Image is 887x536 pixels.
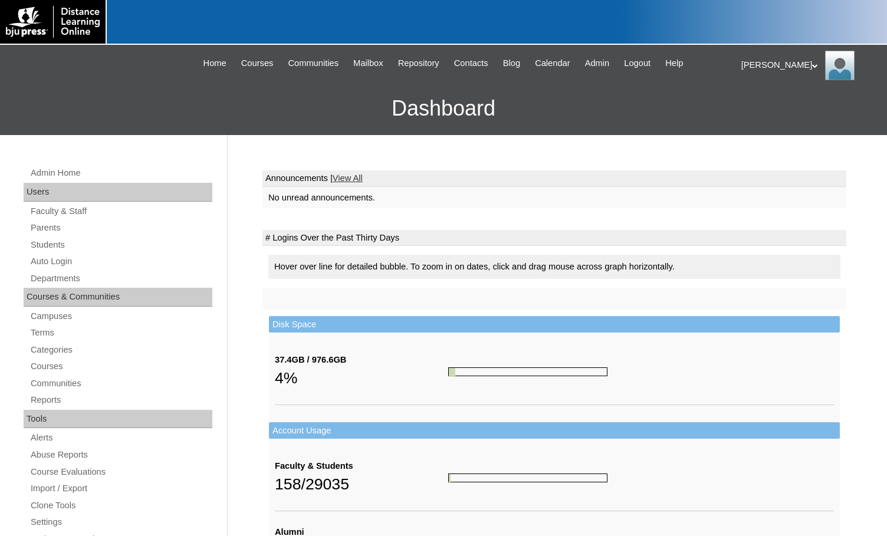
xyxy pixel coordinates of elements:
td: Announcements | [262,170,846,187]
a: Settings [29,515,212,530]
div: Faculty & Students [275,460,448,472]
a: Students [29,238,212,252]
a: Home [198,57,232,70]
td: Account Usage [269,422,840,439]
span: Help [665,57,683,70]
div: Courses & Communities [24,288,212,307]
div: [PERSON_NAME] [741,51,875,80]
span: Mailbox [353,57,383,70]
div: 158/29035 [275,472,448,496]
a: Auto Login [29,254,212,269]
div: Users [24,183,212,202]
span: Calendar [535,57,570,70]
div: 37.4GB / 976.6GB [275,354,448,366]
a: Alerts [29,430,212,445]
a: Parents [29,221,212,235]
a: Abuse Reports [29,448,212,462]
div: 4% [275,366,448,390]
a: Communities [29,376,212,391]
a: Course Evaluations [29,465,212,479]
a: Campuses [29,309,212,324]
a: Logout [618,57,656,70]
a: Calendar [529,57,576,70]
h3: Dashboard [6,82,881,135]
a: Reports [29,393,212,407]
a: Repository [392,57,445,70]
span: Contacts [454,57,488,70]
a: Terms [29,325,212,340]
span: Blog [503,57,520,70]
span: Courses [241,57,274,70]
a: Mailbox [347,57,389,70]
span: Admin [585,57,610,70]
a: Categories [29,343,212,357]
a: Courses [235,57,280,70]
a: Clone Tools [29,498,212,513]
div: Hover over line for detailed bubble. To zoom in on dates, click and drag mouse across graph horiz... [268,255,840,279]
a: Admin Home [29,166,212,180]
a: Help [659,57,689,70]
span: Home [203,57,226,70]
a: View All [333,173,363,183]
a: Blog [497,57,526,70]
span: Repository [398,57,439,70]
td: Disk Space [269,316,840,333]
a: Faculty & Staff [29,204,212,219]
td: No unread announcements. [262,187,846,209]
a: Departments [29,271,212,286]
img: Melanie Sevilla [825,51,855,80]
img: logo-white.png [6,6,100,38]
td: # Logins Over the Past Thirty Days [262,230,846,246]
a: Courses [29,359,212,374]
span: Logout [624,57,651,70]
a: Communities [282,57,344,70]
span: Communities [288,57,339,70]
a: Contacts [448,57,494,70]
div: Tools [24,410,212,429]
a: Admin [579,57,616,70]
a: Import / Export [29,481,212,496]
